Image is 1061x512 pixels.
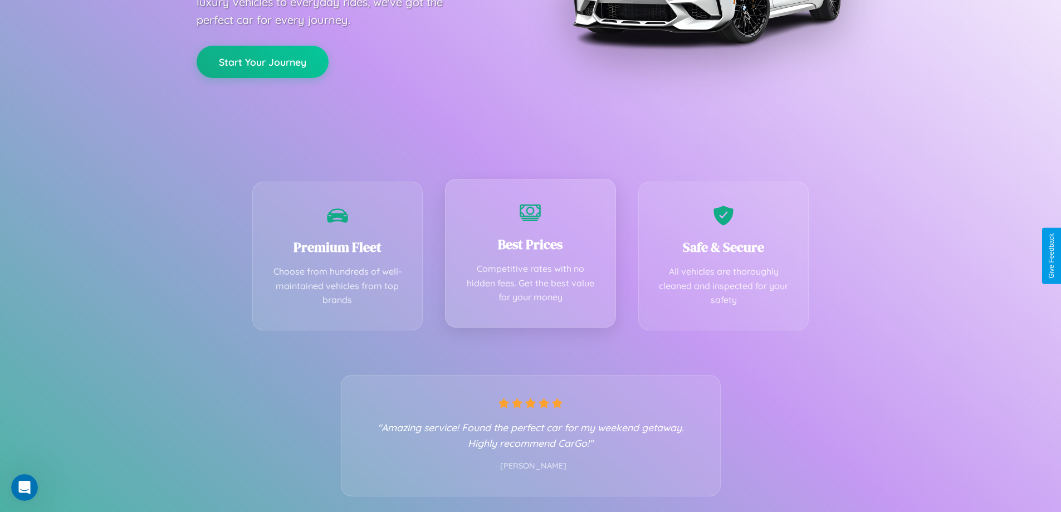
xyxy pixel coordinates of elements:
p: Competitive rates with no hidden fees. Get the best value for your money [462,262,599,305]
p: All vehicles are thoroughly cleaned and inspected for your safety [656,265,792,308]
iframe: Intercom live chat [11,474,38,501]
div: Give Feedback [1048,233,1055,279]
p: - [PERSON_NAME] [364,459,698,474]
button: Start Your Journey [197,46,329,78]
p: Choose from hundreds of well-maintained vehicles from top brands [270,265,406,308]
p: "Amazing service! Found the perfect car for my weekend getaway. Highly recommend CarGo!" [364,420,698,451]
h3: Safe & Secure [656,238,792,256]
h3: Best Prices [462,235,599,253]
h3: Premium Fleet [270,238,406,256]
